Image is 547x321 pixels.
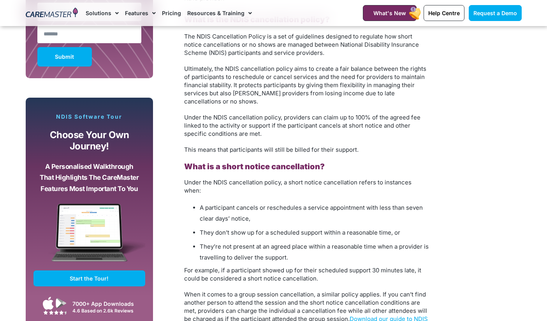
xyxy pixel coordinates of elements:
span: A participant cancels or reschedules a service appointment with less than seven clear days’ notice, [200,204,423,222]
div: 7000+ App Downloads [72,300,141,308]
span: Help Centre [428,10,460,16]
a: Start the Tour! [33,270,146,286]
a: Help Centre [424,5,464,21]
span: The NDIS Cancellation Policy is a set of guidelines designed to regulate how short notice cancell... [184,33,419,56]
div: 4.6 Based on 2.6k Reviews [72,308,141,314]
img: Google Play Store App Review Stars [43,310,67,315]
span: What's New [373,10,406,16]
b: What is a short notice cancellation? [184,162,325,171]
button: Submit [37,47,92,67]
span: Request a Demo [473,10,517,16]
span: Under the NDIS cancellation policy, a short notice cancellation refers to instances when: [184,179,412,194]
span: This means that participants will still be billed for their support. [184,146,359,153]
img: Google Play App Icon [56,297,67,309]
span: Start the Tour! [70,275,109,282]
p: NDIS Software Tour [33,113,146,120]
a: What's New [363,5,417,21]
span: Ultimately, the NDIS cancellation policy aims to create a fair balance between the rights of part... [184,65,426,105]
p: A personalised walkthrough that highlights the CareMaster features most important to you [39,161,140,195]
img: CareMaster Logo [26,7,78,19]
img: Apple App Store Icon [43,296,54,310]
span: For example, if a participant showed up for their scheduled support 30 minutes late, it could be ... [184,267,421,282]
span: Under the NDIS cancellation policy, providers can claim up to 100% of the agreed fee linked to th... [184,114,420,137]
span: They’re not present at an agreed place within a reasonable time when a provider is travelling to ... [200,243,429,261]
img: CareMaster Software Mockup on Screen [33,203,146,270]
span: Submit [55,55,74,59]
p: Choose your own journey! [39,130,140,152]
span: They don’t show up for a scheduled support within a reasonable time, or [200,229,400,236]
a: Request a Demo [469,5,522,21]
